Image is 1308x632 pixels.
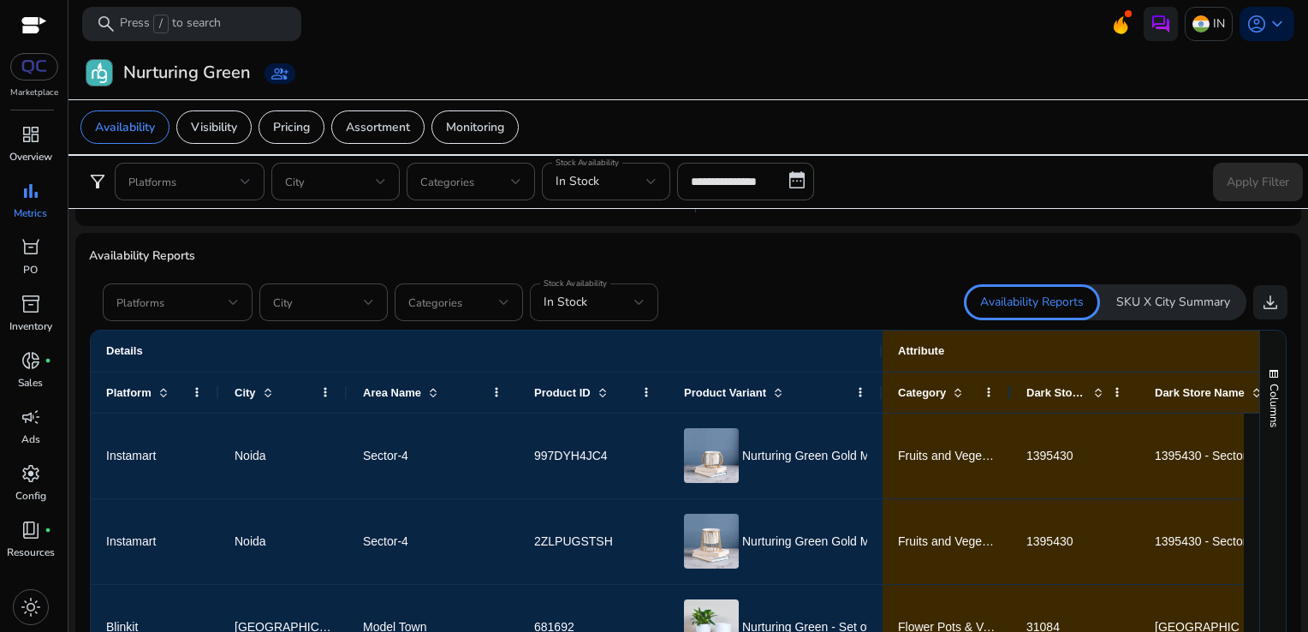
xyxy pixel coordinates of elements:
span: 1395430 [1026,449,1073,462]
span: / [153,15,169,33]
span: Instamart [106,534,156,548]
p: SKU X City Summary [1116,294,1230,311]
p: Metrics [14,206,47,221]
span: Sector-4 [363,534,408,548]
span: orders [21,237,41,258]
p: Availability Reports [89,247,1287,265]
span: fiber_manual_record [45,527,51,534]
img: Product Image [684,514,739,569]
span: In Stock [556,173,599,189]
span: Product Variant [684,386,766,399]
span: download [1260,292,1281,313]
span: Area Name [363,386,421,399]
p: Monitoring [446,118,504,136]
span: 1395430 - Sector-4 [1155,534,1257,548]
p: Resources [7,545,55,560]
p: IN [1213,9,1225,39]
mat-label: Stock Availability [556,157,619,169]
span: bar_chart [21,181,41,201]
p: Press to search [120,15,221,33]
p: Visibility [191,118,237,136]
span: fiber_manual_record [45,357,51,364]
mat-label: Stock Availability [544,277,607,289]
p: Overview [9,149,52,164]
p: Sales [18,375,43,391]
p: Availability Reports [980,294,1084,311]
span: Dark Store Name [1155,386,1245,399]
p: PO [23,262,38,277]
span: filter_alt [87,171,108,192]
p: Config [15,488,46,504]
span: light_mode [21,597,41,617]
img: in.svg [1192,15,1210,33]
span: 997DYH4JC4 [534,449,608,462]
span: Columns [1266,384,1281,427]
h3: Nurturing Green [123,63,251,83]
span: Instamart [106,449,156,462]
p: Pricing [273,118,310,136]
span: group_add [271,65,288,82]
span: 1395430 [1026,534,1073,548]
span: book_4 [21,520,41,540]
span: City [235,386,256,399]
span: Category [898,386,946,399]
span: Nurturing Green Gold Metal Stand - 1 unit [742,438,964,474]
span: campaign [21,407,41,427]
span: 1395430 - Sector-4 [1155,449,1257,462]
span: inventory_2 [21,294,41,314]
p: Assortment [346,118,410,136]
span: Sector-4 [363,449,408,462]
span: Nurturing Green Gold Metal Stand (Style: Conical) - 1 unit [742,524,1049,559]
span: Fruits and Vegetables [898,449,1014,462]
span: dashboard [21,124,41,145]
span: In Stock [544,294,587,310]
span: 2ZLPUGSTSH [534,534,613,548]
p: Inventory [9,319,52,334]
span: donut_small [21,350,41,371]
span: Noida [235,449,266,462]
span: search [96,14,116,34]
img: QC-logo.svg [19,60,50,74]
span: Details [106,344,143,357]
img: Nurturing Green [86,60,112,86]
span: keyboard_arrow_down [1267,14,1287,34]
span: Platform [106,386,152,399]
img: Product Image [684,428,739,483]
span: Fruits and Vegetables [898,534,1014,548]
span: account_circle [1246,14,1267,34]
a: group_add [265,63,295,84]
p: Marketplace [10,86,58,99]
p: Availability [95,118,155,136]
span: Dark Store ID [1026,386,1086,399]
span: Attribute [898,344,944,357]
p: Ads [21,432,40,447]
span: Product ID [534,386,591,399]
span: Noida [235,534,266,548]
span: settings [21,463,41,484]
button: download [1253,285,1287,319]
